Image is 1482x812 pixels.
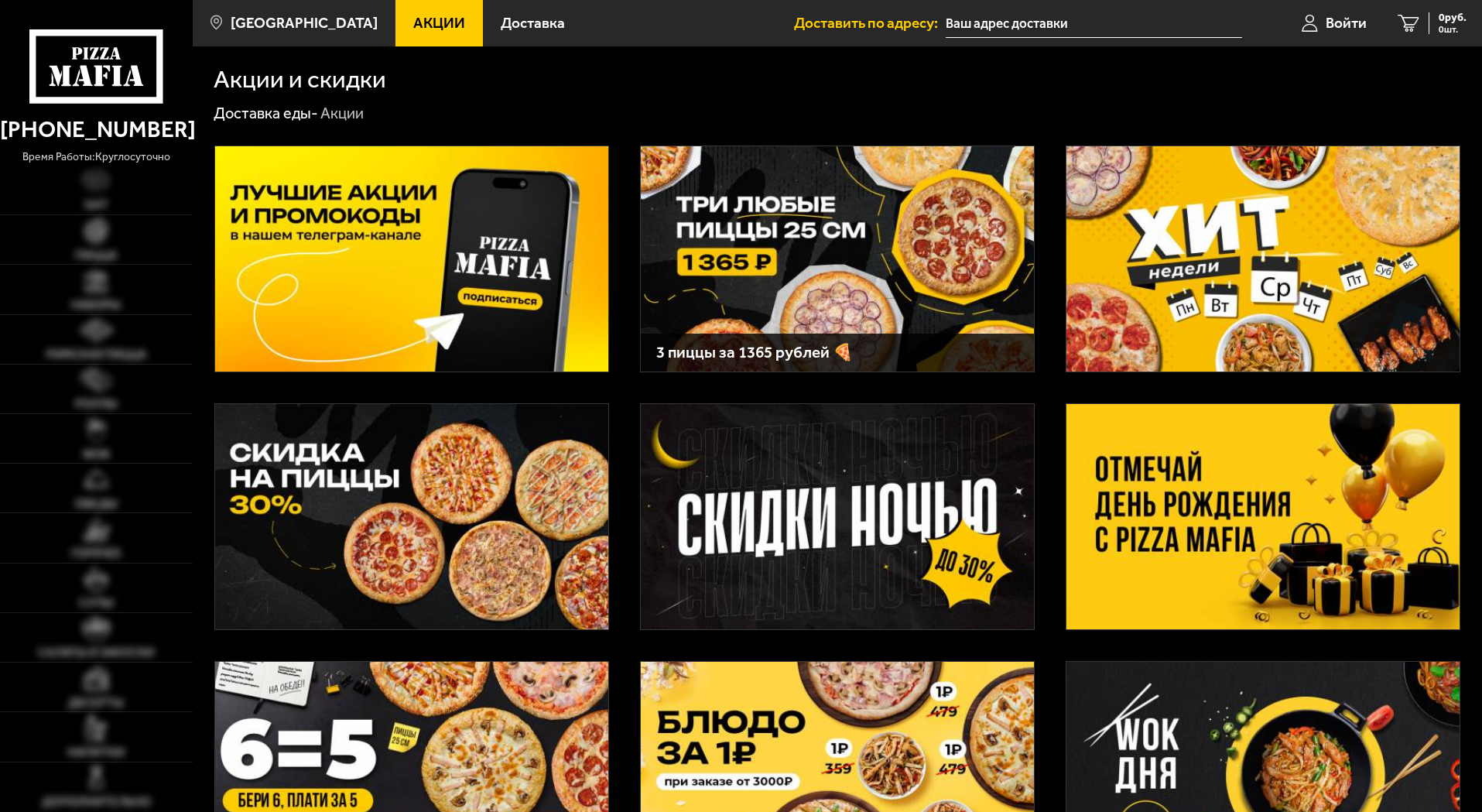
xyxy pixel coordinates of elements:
[1439,25,1467,34] span: 0 шт.
[1326,15,1367,30] span: Войти
[67,746,125,759] span: Напитки
[71,547,122,560] span: Горячее
[1439,12,1467,23] span: 0 руб.
[71,299,121,311] span: Наборы
[84,199,108,211] span: Хит
[75,249,117,262] span: Пицца
[413,15,465,30] span: Акции
[656,344,1018,361] h3: 3 пиццы за 1365 рублей 🍕
[214,67,386,92] h1: Акции и скидки
[38,646,154,659] span: Салаты и закуски
[75,398,118,410] span: Роллы
[501,15,565,30] span: Доставка
[68,697,124,709] span: Десерты
[640,146,1035,372] a: 3 пиццы за 1365 рублей 🍕
[46,348,146,361] span: Римская пицца
[320,104,364,124] div: Акции
[214,104,318,122] a: Доставка еды-
[75,498,118,510] span: Обеды
[231,15,378,30] span: [GEOGRAPHIC_DATA]
[79,597,114,609] span: Супы
[946,9,1242,38] input: Ваш адрес доставки
[42,796,151,808] span: Дополнительно
[794,15,946,30] span: Доставить по адресу:
[83,448,110,461] span: WOK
